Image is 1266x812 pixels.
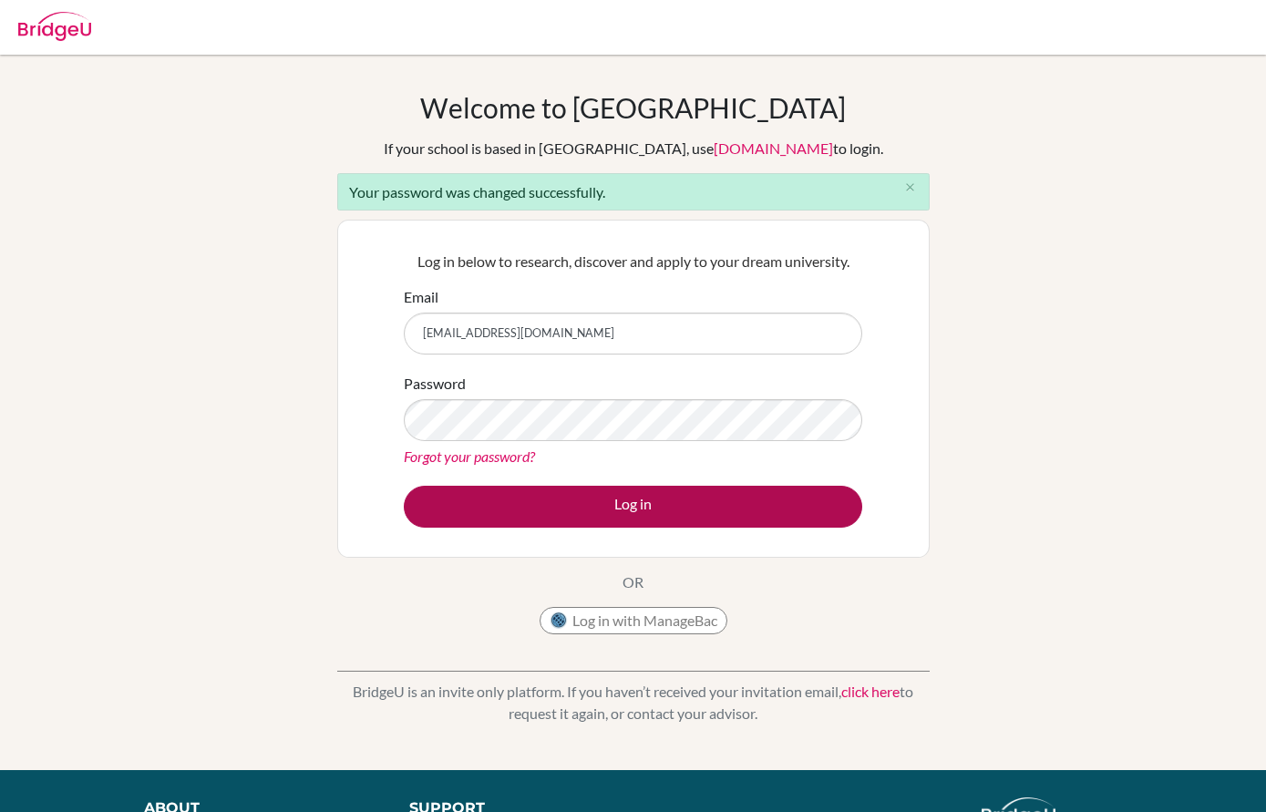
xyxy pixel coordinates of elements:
[540,607,727,634] button: Log in with ManageBac
[18,12,91,41] img: Bridge-U
[714,139,833,157] a: [DOMAIN_NAME]
[841,683,900,700] a: click here
[337,173,930,211] div: Your password was changed successfully.
[384,138,883,159] div: If your school is based in [GEOGRAPHIC_DATA], use to login.
[420,91,846,124] h1: Welcome to [GEOGRAPHIC_DATA]
[404,251,862,272] p: Log in below to research, discover and apply to your dream university.
[623,571,643,593] p: OR
[404,486,862,528] button: Log in
[404,447,535,465] a: Forgot your password?
[903,180,917,194] i: close
[337,681,930,725] p: BridgeU is an invite only platform. If you haven’t received your invitation email, to request it ...
[892,174,929,201] button: Close
[404,286,438,308] label: Email
[404,373,466,395] label: Password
